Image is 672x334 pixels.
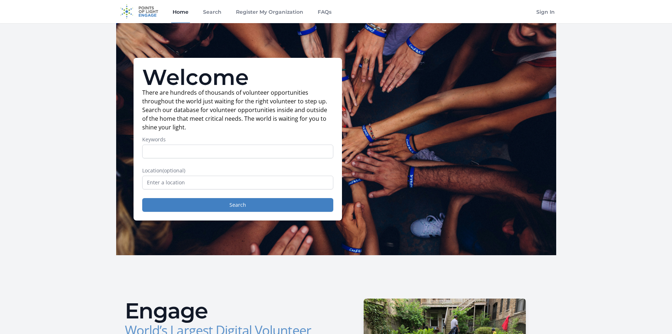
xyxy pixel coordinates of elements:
[142,67,333,88] h1: Welcome
[142,136,333,143] label: Keywords
[125,300,330,322] h2: Engage
[142,88,333,132] p: There are hundreds of thousands of volunteer opportunities throughout the world just waiting for ...
[162,167,185,174] span: (optional)
[142,198,333,212] button: Search
[142,167,333,174] label: Location
[142,176,333,189] input: Enter a location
